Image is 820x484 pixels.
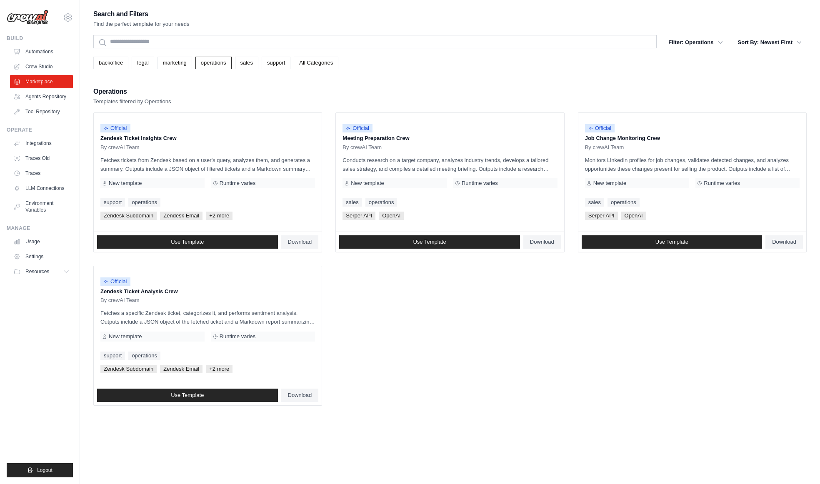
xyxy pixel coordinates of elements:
span: Logout [37,467,52,474]
a: operations [128,352,160,360]
span: Download [288,239,312,245]
a: All Categories [294,57,338,69]
span: Serper API [342,212,375,220]
a: Settings [10,250,73,263]
a: Marketplace [10,75,73,88]
p: Fetches tickets from Zendesk based on a user's query, analyzes them, and generates a summary. Out... [100,156,315,173]
a: Traces Old [10,152,73,165]
p: Zendesk Ticket Insights Crew [100,134,315,142]
a: Download [765,235,803,249]
span: Serper API [585,212,618,220]
a: Automations [10,45,73,58]
p: Templates filtered by Operations [93,97,171,106]
a: Use Template [582,235,762,249]
p: Find the perfect template for your needs [93,20,190,28]
a: Agents Repository [10,90,73,103]
a: operations [365,198,397,207]
span: Download [530,239,554,245]
a: Download [281,389,319,402]
span: Official [342,124,372,132]
span: Runtime varies [704,180,740,187]
span: Runtime varies [220,180,256,187]
a: marketing [157,57,192,69]
span: Official [100,124,130,132]
p: Conducts research on a target company, analyzes industry trends, develops a tailored sales strate... [342,156,557,173]
span: Zendesk Email [160,365,202,373]
div: Manage [7,225,73,232]
a: Integrations [10,137,73,150]
span: By crewAI Team [100,144,140,151]
span: Zendesk Email [160,212,202,220]
a: support [100,198,125,207]
a: Use Template [97,389,278,402]
a: sales [585,198,604,207]
button: Sort By: Newest First [733,35,807,50]
a: support [262,57,290,69]
a: Usage [10,235,73,248]
a: LLM Connections [10,182,73,195]
div: Build [7,35,73,42]
span: Runtime varies [462,180,498,187]
p: Meeting Preparation Crew [342,134,557,142]
span: New template [593,180,626,187]
span: Use Template [171,239,204,245]
span: By crewAI Team [585,144,624,151]
a: Traces [10,167,73,180]
a: Environment Variables [10,197,73,217]
p: Zendesk Ticket Analysis Crew [100,287,315,296]
span: +2 more [206,212,232,220]
span: Official [100,277,130,286]
button: Resources [10,265,73,278]
img: Logo [7,10,48,25]
a: support [100,352,125,360]
span: By crewAI Team [100,297,140,304]
p: Fetches a specific Zendesk ticket, categorizes it, and performs sentiment analysis. Outputs inclu... [100,309,315,326]
span: Official [585,124,615,132]
button: Logout [7,463,73,477]
a: sales [342,198,362,207]
span: Resources [25,268,49,275]
a: legal [132,57,154,69]
a: Use Template [339,235,520,249]
a: operations [195,57,232,69]
span: Runtime varies [220,333,256,340]
span: New template [109,180,142,187]
span: Download [288,392,312,399]
span: By crewAI Team [342,144,382,151]
a: operations [607,198,640,207]
h2: Operations [93,86,171,97]
span: +2 more [206,365,232,373]
a: Use Template [97,235,278,249]
a: operations [128,198,160,207]
div: Operate [7,127,73,133]
span: Zendesk Subdomain [100,212,157,220]
button: Filter: Operations [663,35,727,50]
span: New template [351,180,384,187]
a: Tool Repository [10,105,73,118]
span: New template [109,333,142,340]
a: backoffice [93,57,128,69]
a: sales [235,57,258,69]
p: Job Change Monitoring Crew [585,134,800,142]
a: Download [523,235,561,249]
span: OpenAI [379,212,404,220]
span: Use Template [655,239,688,245]
span: Download [772,239,796,245]
span: Zendesk Subdomain [100,365,157,373]
a: Download [281,235,319,249]
span: OpenAI [621,212,646,220]
h2: Search and Filters [93,8,190,20]
span: Use Template [413,239,446,245]
p: Monitors LinkedIn profiles for job changes, validates detected changes, and analyzes opportunitie... [585,156,800,173]
span: Use Template [171,392,204,399]
a: Crew Studio [10,60,73,73]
